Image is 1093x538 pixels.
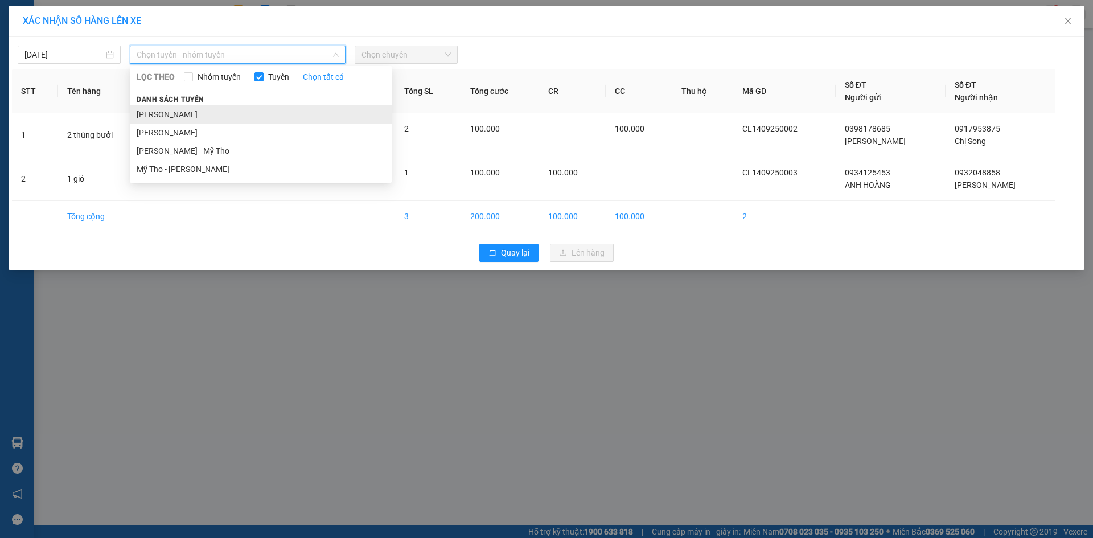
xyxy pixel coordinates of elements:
span: ÁO CƯỚI THANH HOÀNG Ô BẦU [10,65,100,145]
th: STT [12,69,58,113]
th: CR [539,69,606,113]
span: ANH HOÀNG [845,180,891,190]
span: Gửi: [10,10,27,22]
div: [PERSON_NAME] [109,35,224,49]
td: 100.000 [539,201,606,232]
button: Close [1052,6,1084,38]
span: [PERSON_NAME] [845,137,906,146]
span: 2 [404,124,409,133]
a: Chọn tất cả [303,71,344,83]
input: 14/09/2025 [24,48,104,61]
td: 1 giỏ [58,157,147,201]
li: [PERSON_NAME] - Mỹ Tho [130,142,392,160]
li: [PERSON_NAME] [130,105,392,124]
span: DĐ: [10,71,26,83]
button: uploadLên hàng [550,244,614,262]
button: rollbackQuay lại [479,244,539,262]
span: Nhóm tuyến [193,71,245,83]
span: 0932048858 [955,168,1000,177]
td: 2 [733,201,835,232]
span: Chị Song [955,137,986,146]
span: 100.000 [615,124,644,133]
td: Tổng cộng [58,201,147,232]
th: Tổng cước [461,69,540,113]
span: Chọn tuyến - nhóm tuyến [137,46,339,63]
th: Tên hàng [58,69,147,113]
li: [PERSON_NAME] [130,124,392,142]
span: Quay lại [501,247,529,259]
td: 2 thùng bưởi [58,113,147,157]
span: 0917953875 [955,124,1000,133]
span: LỌC THEO [137,71,175,83]
span: 0934125453 [845,168,890,177]
span: 100.000 [470,168,500,177]
th: CC [606,69,672,113]
td: 2 [12,157,58,201]
span: Người nhận [955,93,998,102]
span: Số ĐT [955,80,976,89]
span: Nhận: [109,10,136,22]
span: Chọn chuyến [361,46,451,63]
div: [GEOGRAPHIC_DATA] [109,10,224,35]
span: down [332,51,339,58]
div: Cổng 5 BV Từ Dũ [109,65,224,79]
div: 0934125453 [10,49,101,65]
div: 0932048858 [109,49,224,65]
span: [PERSON_NAME] [955,180,1016,190]
span: 0398178685 [845,124,890,133]
span: Người gửi [845,93,881,102]
td: 200.000 [461,201,540,232]
span: close [1063,17,1073,26]
span: Danh sách tuyến [130,95,211,105]
span: rollback [488,249,496,258]
span: XÁC NHẬN SỐ HÀNG LÊN XE [23,15,141,26]
th: Thu hộ [672,69,733,113]
th: Tổng SL [395,69,461,113]
span: 100.000 [548,168,578,177]
span: CL1409250002 [742,124,798,133]
span: 1 [404,168,409,177]
span: 100.000 [470,124,500,133]
div: ANH HOÀNG [10,35,101,49]
th: Mã GD [733,69,835,113]
li: Mỹ Tho - [PERSON_NAME] [130,160,392,178]
span: Tuyến [264,71,294,83]
span: CL1409250003 [742,168,798,177]
td: 1 [12,113,58,157]
td: 100.000 [606,201,672,232]
td: 3 [395,201,461,232]
span: Số ĐT [845,80,866,89]
div: [PERSON_NAME] [10,10,101,35]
